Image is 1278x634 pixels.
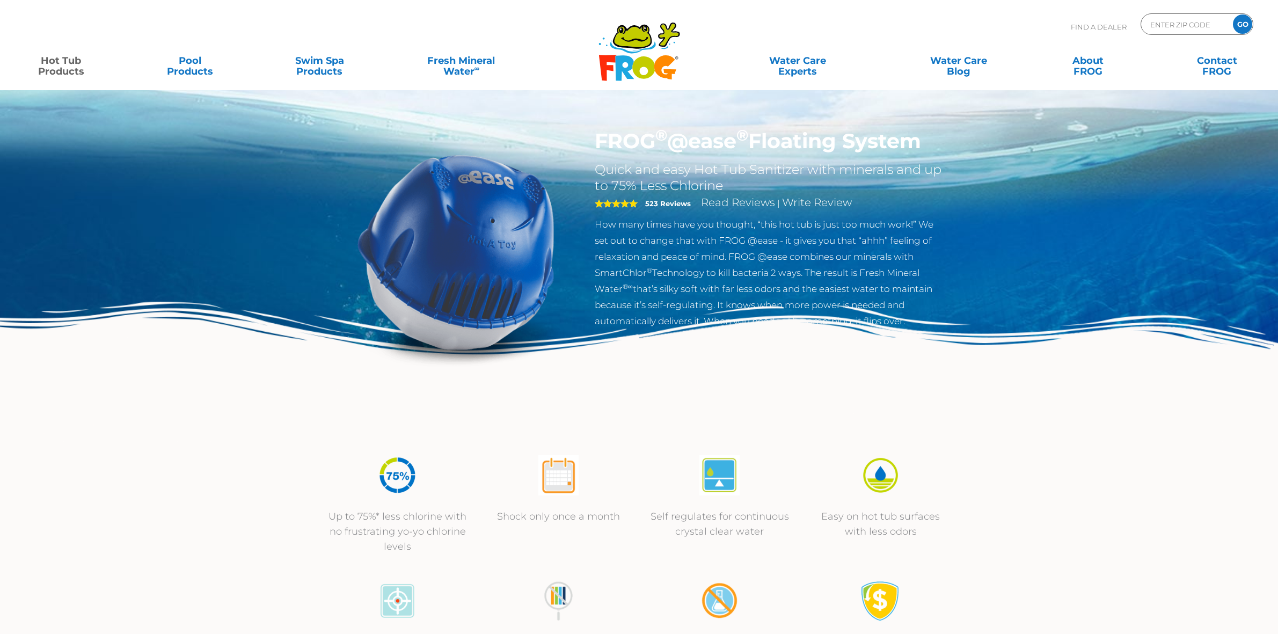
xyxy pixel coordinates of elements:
p: Find A Dealer [1071,13,1127,40]
img: no-mixing1 [699,581,740,621]
img: no-constant-monitoring1 [538,581,579,621]
a: Swim SpaProducts [269,50,370,71]
h1: FROG @ease Floating System [595,129,945,154]
sup: ® [736,126,748,144]
strong: 523 Reviews [645,199,691,208]
sup: ®∞ [623,282,633,290]
p: How many times have you thought, “this hot tub is just too much work!” We set out to change that ... [595,216,945,329]
sup: ® [647,266,652,274]
p: Self regulates for continuous crystal clear water [650,509,790,539]
a: Write Review [782,196,852,209]
p: Shock only once a month [489,509,629,524]
a: Water CareBlog [908,50,1009,71]
img: icon-atease-color-match [377,581,418,621]
sup: ∞ [474,64,480,72]
a: Hot TubProducts [11,50,111,71]
a: Read Reviews [701,196,775,209]
img: atease-icon-self-regulates [699,455,740,495]
sup: ® [655,126,667,144]
a: ContactFROG [1167,50,1267,71]
a: Fresh MineralWater∞ [398,50,524,71]
img: icon-atease-75percent-less [377,455,418,495]
img: Satisfaction Guarantee Icon [860,581,901,621]
input: Zip Code Form [1149,17,1222,32]
a: AboutFROG [1038,50,1138,71]
input: GO [1233,14,1252,34]
a: Water CareExperts [716,50,879,71]
img: hot-tub-product-atease-system.png [333,129,579,375]
h2: Quick and easy Hot Tub Sanitizer with minerals and up to 75% Less Chlorine [595,162,945,194]
span: | [777,198,780,208]
p: Easy on hot tub surfaces with less odors [811,509,951,539]
img: icon-atease-easy-on [860,455,901,495]
p: Up to 75%* less chlorine with no frustrating yo-yo chlorine levels [328,509,468,554]
a: PoolProducts [140,50,240,71]
span: 5 [595,199,638,208]
img: atease-icon-shock-once [538,455,579,495]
